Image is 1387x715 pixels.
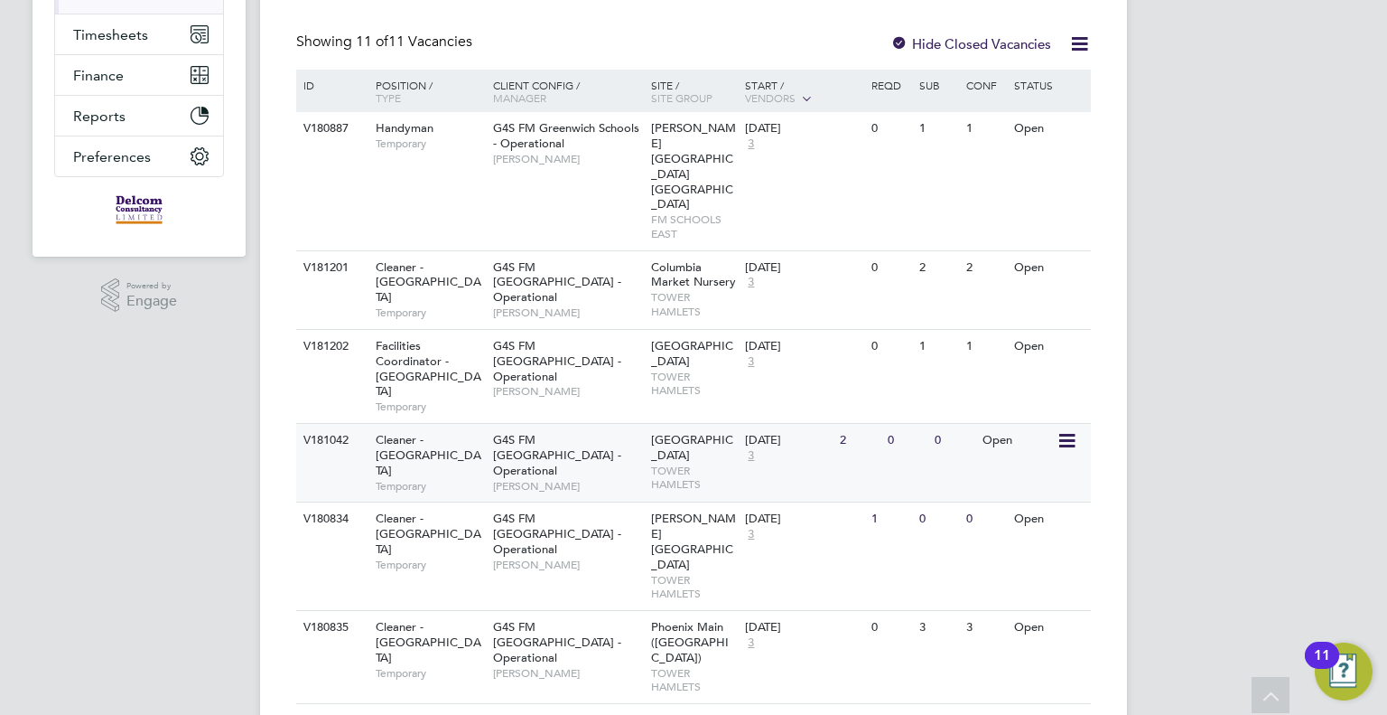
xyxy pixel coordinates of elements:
[376,400,484,414] span: Temporary
[299,70,362,100] div: ID
[493,619,621,665] span: G4S FM [GEOGRAPHIC_DATA] - Operational
[745,260,862,276] div: [DATE]
[962,503,1009,536] div: 0
[930,424,977,457] div: 0
[1314,655,1330,679] div: 11
[745,136,757,152] span: 3
[55,14,223,54] button: Timesheets
[493,511,621,557] span: G4S FM [GEOGRAPHIC_DATA] - Operational
[376,338,481,400] span: Facilities Coordinator - [GEOGRAPHIC_DATA]
[745,448,757,464] span: 3
[867,503,914,536] div: 1
[745,90,796,105] span: Vendors
[915,112,962,146] div: 1
[867,330,914,363] div: 0
[299,251,362,285] div: V181201
[376,619,481,665] span: Cleaner - [GEOGRAPHIC_DATA]
[651,464,737,492] span: TOWER HAMLETS
[493,558,642,572] span: [PERSON_NAME]
[745,433,831,448] div: [DATE]
[376,120,433,136] span: Handyman
[299,112,362,146] div: V180887
[1010,611,1088,644] div: Open
[1010,503,1088,536] div: Open
[962,330,1009,363] div: 1
[299,611,362,644] div: V180835
[962,70,1009,100] div: Conf
[376,558,484,572] span: Temporary
[73,26,148,43] span: Timesheets
[299,424,362,457] div: V181042
[915,251,962,285] div: 2
[55,55,223,95] button: Finance
[101,278,178,313] a: Powered byEngage
[493,259,621,306] span: G4S FM [GEOGRAPHIC_DATA] - Operational
[493,479,642,494] span: [PERSON_NAME]
[493,90,546,105] span: Manager
[745,354,757,370] span: 3
[55,96,223,136] button: Reports
[745,121,862,136] div: [DATE]
[356,33,472,51] span: 11 Vacancies
[376,479,484,494] span: Temporary
[883,424,930,457] div: 0
[126,294,177,309] span: Engage
[651,511,736,572] span: [PERSON_NAME][GEOGRAPHIC_DATA]
[915,70,962,100] div: Sub
[745,339,862,354] div: [DATE]
[745,512,862,527] div: [DATE]
[915,611,962,644] div: 3
[356,33,388,51] span: 11 of
[867,611,914,644] div: 0
[745,620,862,635] div: [DATE]
[299,503,362,536] div: V180834
[915,503,962,536] div: 0
[73,67,124,84] span: Finance
[493,338,621,384] span: G4S FM [GEOGRAPHIC_DATA] - Operational
[647,70,741,113] div: Site /
[978,424,1057,457] div: Open
[962,112,1009,146] div: 1
[493,666,642,681] span: [PERSON_NAME]
[376,511,481,557] span: Cleaner - [GEOGRAPHIC_DATA]
[651,212,737,240] span: FM SCHOOLS EAST
[1010,112,1088,146] div: Open
[376,306,484,320] span: Temporary
[1010,70,1088,100] div: Status
[376,136,484,151] span: Temporary
[376,666,484,681] span: Temporary
[73,148,151,165] span: Preferences
[651,259,736,290] span: Columbia Market Nursery
[493,152,642,166] span: [PERSON_NAME]
[1315,643,1373,701] button: Open Resource Center, 11 new notifications
[745,275,757,290] span: 3
[745,527,757,542] span: 3
[651,432,733,463] span: [GEOGRAPHIC_DATA]
[890,35,1051,52] label: Hide Closed Vacancies
[126,278,177,294] span: Powered by
[651,573,737,601] span: TOWER HAMLETS
[489,70,647,113] div: Client Config /
[651,290,737,318] span: TOWER HAMLETS
[493,120,639,151] span: G4S FM Greenwich Schools - Operational
[651,619,729,665] span: Phoenix Main ([GEOGRAPHIC_DATA])
[651,666,737,694] span: TOWER HAMLETS
[73,108,126,125] span: Reports
[376,259,481,306] span: Cleaner - [GEOGRAPHIC_DATA]
[651,90,712,105] span: Site Group
[299,330,362,363] div: V181202
[962,251,1009,285] div: 2
[493,384,642,399] span: [PERSON_NAME]
[116,195,163,224] img: delcomconsultancyltd-logo-retina.png
[651,120,736,212] span: [PERSON_NAME][GEOGRAPHIC_DATA] [GEOGRAPHIC_DATA]
[867,70,914,100] div: Reqd
[745,635,757,651] span: 3
[362,70,489,113] div: Position /
[740,70,867,115] div: Start /
[867,112,914,146] div: 0
[915,330,962,363] div: 1
[376,432,481,478] span: Cleaner - [GEOGRAPHIC_DATA]
[55,136,223,176] button: Preferences
[54,195,224,224] a: Go to home page
[493,306,642,320] span: [PERSON_NAME]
